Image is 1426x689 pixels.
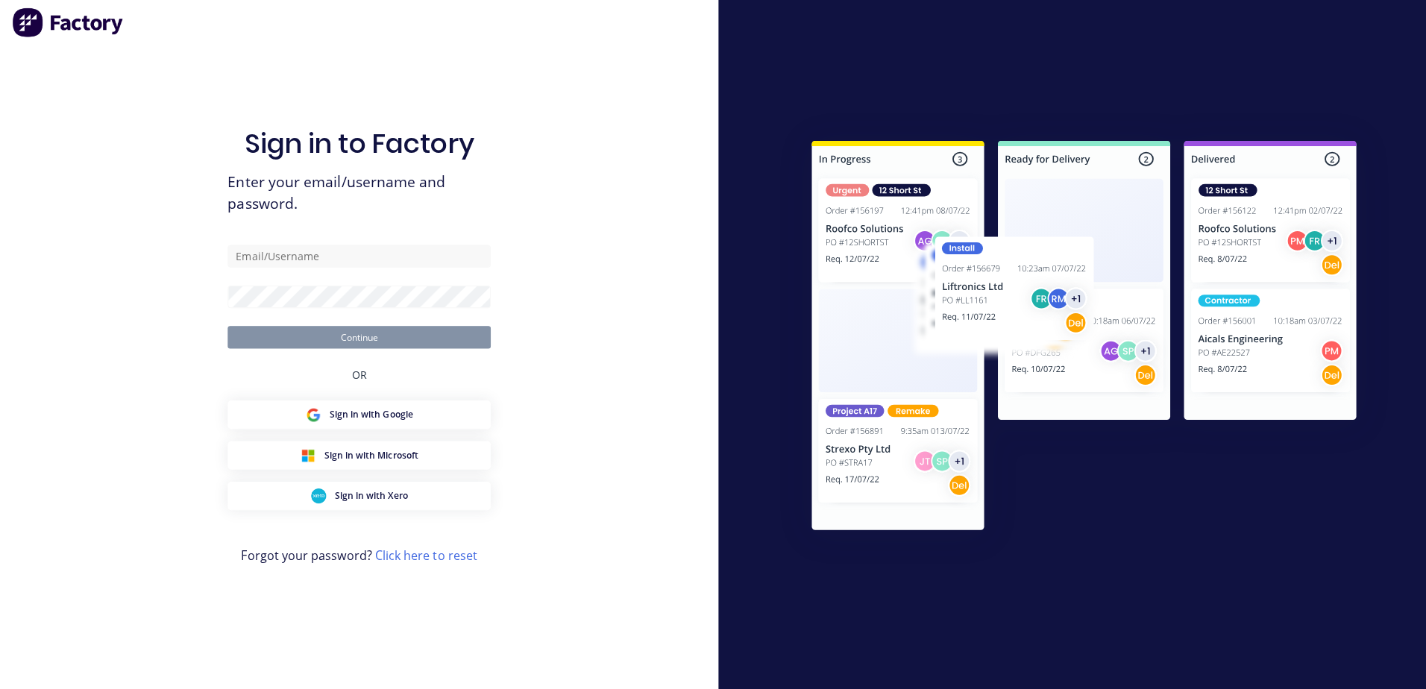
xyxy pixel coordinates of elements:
span: Sign in with Xero [333,490,405,503]
img: Google Sign in [304,409,318,424]
img: Factory [12,12,124,42]
button: Xero Sign inSign in with Xero [226,482,487,511]
img: Xero Sign in [309,489,324,504]
a: Click here to reset [372,547,474,564]
input: Email/Username [226,248,487,270]
img: Microsoft Sign in [298,449,313,464]
button: Microsoft Sign inSign in with Microsoft [226,442,487,471]
div: OR [349,350,364,402]
span: Sign in with Microsoft [322,450,415,463]
span: Forgot your password? [239,547,474,564]
img: Sign in [773,114,1379,566]
span: Sign in with Google [327,409,410,423]
span: Enter your email/username and password. [226,174,487,218]
button: Continue [226,328,487,350]
button: Google Sign inSign in with Google [226,402,487,430]
h1: Sign in to Factory [242,130,471,163]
